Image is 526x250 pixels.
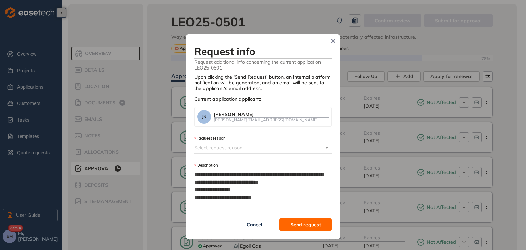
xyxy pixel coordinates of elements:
textarea: Description [194,170,332,210]
span: JN [202,114,206,119]
label: Description [194,162,218,169]
label: Request reason [194,135,226,142]
div: [PERSON_NAME] [214,112,329,117]
h3: Request info [194,45,332,58]
div: [PERSON_NAME][EMAIL_ADDRESS][DOMAIN_NAME] [214,117,329,122]
button: Cancel [232,218,277,231]
div: Current application applicant: [194,96,332,102]
span: Cancel [247,221,262,228]
span: Request additional info concerning the current application LEO25-0501 [194,59,332,71]
button: Send request [279,218,332,231]
div: Upon clicking the 'Send Request' button, an internal platform notification will be generated, and... [194,74,332,91]
span: Send request [290,221,321,228]
button: Close [328,36,338,46]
